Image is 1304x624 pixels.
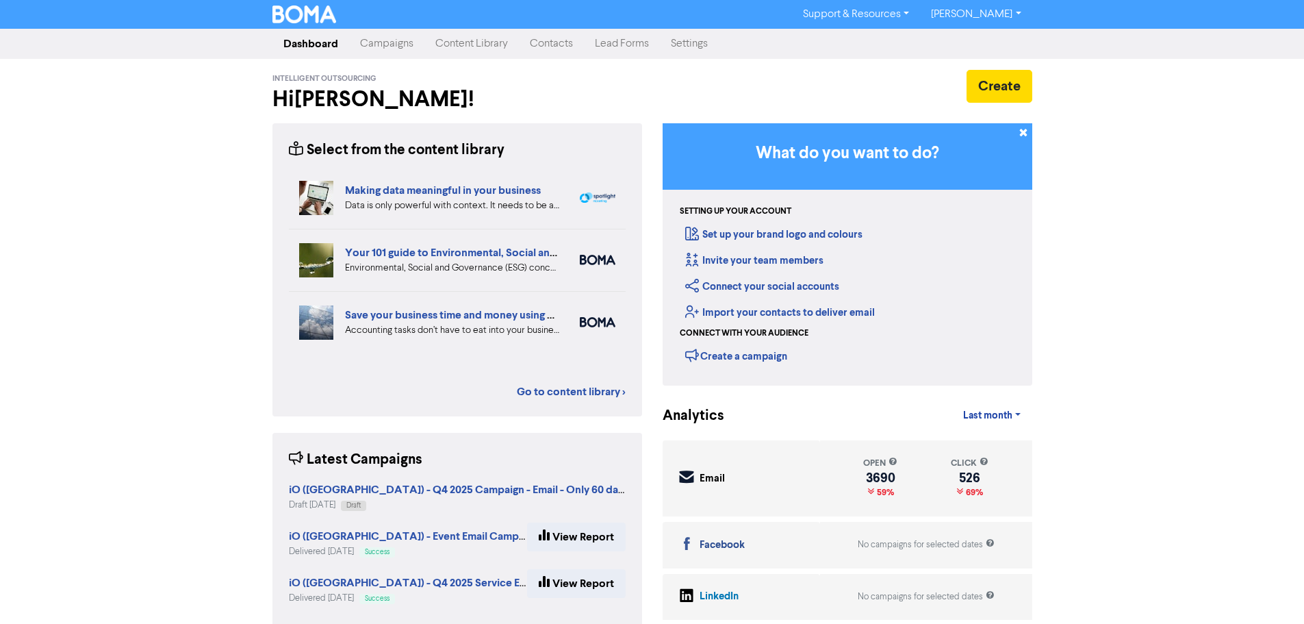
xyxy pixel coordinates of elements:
[967,70,1032,103] button: Create
[289,483,767,497] strong: iO ([GEOGRAPHIC_DATA]) - Q4 2025 Campaign - Email - Only 60 days left — let’s make them count
[683,144,1012,164] h3: What do you want to do?
[963,410,1012,422] span: Last month
[517,384,626,400] a: Go to content library >
[345,261,559,275] div: Environmental, Social and Governance (ESG) concerns are a vital part of running a business. Our 1...
[345,199,559,213] div: Data is only powerful with context. It needs to be accurate and organised and you need to be clea...
[580,192,615,203] img: spotlight
[920,3,1032,25] a: [PERSON_NAME]
[700,471,725,487] div: Email
[527,569,626,598] a: View Report
[685,280,839,293] a: Connect your social accounts
[580,317,615,327] img: boma_accounting
[424,30,519,58] a: Content Library
[858,590,995,603] div: No campaigns for selected dates
[272,5,337,23] img: BOMA Logo
[663,123,1032,386] div: Getting Started in BOMA
[1236,558,1304,624] iframe: Chat Widget
[874,487,894,498] span: 59%
[863,457,897,470] div: open
[345,323,559,338] div: Accounting tasks don’t have to eat into your business time. With the right cloud accounting softw...
[346,502,361,509] span: Draft
[858,538,995,551] div: No campaigns for selected dates
[365,595,389,602] span: Success
[289,529,812,543] strong: iO ([GEOGRAPHIC_DATA]) - Event Email Campaign - ACX [GEOGRAPHIC_DATA] - Why Meet Us? 13102025
[685,228,862,241] a: Set up your brand logo and colours
[272,86,642,112] h2: Hi [PERSON_NAME] !
[963,487,983,498] span: 69%
[289,578,767,589] a: iO ([GEOGRAPHIC_DATA]) - Q4 2025 Service Email Campaign - What if January...stressful? 091025
[951,457,988,470] div: click
[700,589,739,605] div: LinkedIn
[584,30,660,58] a: Lead Forms
[519,30,584,58] a: Contacts
[289,499,626,512] div: Draft [DATE]
[951,473,988,484] div: 526
[345,184,541,197] a: Making data meaningful in your business
[680,205,791,218] div: Setting up your account
[365,549,389,556] span: Success
[289,532,812,542] a: iO ([GEOGRAPHIC_DATA]) - Event Email Campaign - ACX [GEOGRAPHIC_DATA] - Why Meet Us? 13102025
[685,254,823,267] a: Invite your team members
[580,255,615,265] img: boma
[792,3,920,25] a: Support & Resources
[349,30,424,58] a: Campaigns
[289,576,767,590] strong: iO ([GEOGRAPHIC_DATA]) - Q4 2025 Service Email Campaign - What if January...stressful? 091025
[700,538,745,553] div: Facebook
[863,473,897,484] div: 3690
[289,545,527,558] div: Delivered [DATE]
[289,485,767,496] a: iO ([GEOGRAPHIC_DATA]) - Q4 2025 Campaign - Email - Only 60 days left — let’s make them count
[685,306,875,319] a: Import your contacts to deliver email
[272,30,349,58] a: Dashboard
[345,308,633,322] a: Save your business time and money using cloud accounting
[345,246,648,260] a: Your 101 guide to Environmental, Social and Governance (ESG)
[660,30,719,58] a: Settings
[952,402,1032,429] a: Last month
[680,327,808,340] div: Connect with your audience
[289,449,422,471] div: Latest Campaigns
[289,592,527,605] div: Delivered [DATE]
[289,140,504,161] div: Select from the content library
[272,74,376,84] span: Intelligent Outsourcing
[527,523,626,551] a: View Report
[663,405,707,427] div: Analytics
[685,345,787,366] div: Create a campaign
